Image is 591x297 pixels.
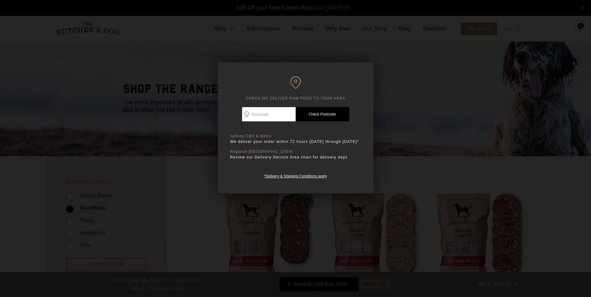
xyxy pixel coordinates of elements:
[242,107,296,121] input: Postcode
[230,139,361,145] p: We deliver your order within 72 hours [DATE] through [DATE]*
[230,154,361,160] p: Review our Delivery Service Area chart for delivery days
[264,172,327,178] a: *Delivery & Shipping Conditions apply
[296,107,349,121] a: Check Postcode
[230,76,361,101] h6: CHECK WE DELIVER RAW FOOD TO YOUR AREA
[230,134,361,139] p: Sydney CBD & Metro
[230,149,361,154] p: Regional [GEOGRAPHIC_DATA]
